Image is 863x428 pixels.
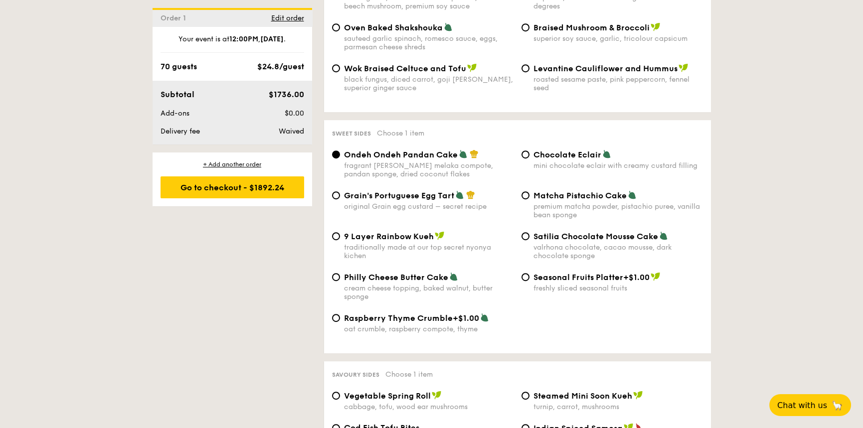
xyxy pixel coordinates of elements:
span: Wok Braised Celtuce and Tofu [344,64,466,73]
div: Go to checkout - $1892.24 [161,176,304,198]
div: fragrant [PERSON_NAME] melaka compote, pandan sponge, dried coconut flakes [344,161,514,178]
input: Matcha Pistachio Cakepremium matcha powder, pistachio puree, vanilla bean sponge [521,191,529,199]
input: Vegetable Spring Rollcabbage, tofu, wood ear mushrooms [332,392,340,400]
div: mini chocolate eclair with creamy custard filling [533,161,703,170]
div: $24.8/guest [257,61,304,73]
img: icon-vegan.f8ff3823.svg [432,391,442,400]
input: Satilia Chocolate Mousse Cakevalrhona chocolate, cacao mousse, dark chocolate sponge [521,232,529,240]
input: Wok Braised Celtuce and Tofublack fungus, diced carrot, goji [PERSON_NAME], superior ginger sauce [332,64,340,72]
img: icon-vegan.f8ff3823.svg [651,272,661,281]
span: Philly Cheese Butter Cake [344,273,448,282]
span: Choose 1 item [385,370,433,379]
img: icon-vegetarian.fe4039eb.svg [659,231,668,240]
div: 70 guests [161,61,197,73]
input: Ondeh Ondeh Pandan Cakefragrant [PERSON_NAME] melaka compote, pandan sponge, dried coconut flakes [332,150,340,158]
input: Levantine Cauliflower and Hummusroasted sesame paste, pink peppercorn, fennel seed [521,64,529,72]
span: Choose 1 item [377,129,424,138]
strong: [DATE] [260,35,284,43]
div: oat crumble, raspberry compote, thyme [344,325,514,333]
div: roasted sesame paste, pink peppercorn, fennel seed [533,75,703,92]
span: Chat with us [777,401,827,410]
span: Grain's Portuguese Egg Tart [344,191,454,200]
img: icon-chef-hat.a58ddaea.svg [466,190,475,199]
span: $1736.00 [268,90,304,99]
span: Satilia Chocolate Mousse Cake [533,232,658,241]
img: icon-vegetarian.fe4039eb.svg [455,190,464,199]
span: Oven Baked Shakshouka [344,23,443,32]
span: 🦙 [831,400,843,411]
span: Chocolate Eclair [533,150,601,159]
div: traditionally made at our top secret nyonya kichen [344,243,514,260]
input: Seasonal Fruits Platter+$1.00freshly sliced seasonal fruits [521,273,529,281]
div: black fungus, diced carrot, goji [PERSON_NAME], superior ginger sauce [344,75,514,92]
span: Seasonal Fruits Platter [533,273,623,282]
div: cabbage, tofu, wood ear mushrooms [344,403,514,411]
input: 9 Layer Rainbow Kuehtraditionally made at our top secret nyonya kichen [332,232,340,240]
div: superior soy sauce, garlic, tricolour capsicum [533,34,703,43]
img: icon-vegan.f8ff3823.svg [435,231,445,240]
button: Chat with us🦙 [769,394,851,416]
input: Grain's Portuguese Egg Tartoriginal Grain egg custard – secret recipe [332,191,340,199]
input: Braised Mushroom & Broccolisuperior soy sauce, garlic, tricolour capsicum [521,23,529,31]
span: Savoury sides [332,371,379,378]
img: icon-vegan.f8ff3823.svg [679,63,689,72]
span: Vegetable Spring Roll [344,391,431,401]
span: Delivery fee [161,127,200,136]
strong: 12:00PM [229,35,258,43]
div: Your event is at , . [161,34,304,53]
span: +$1.00 [453,313,479,323]
img: icon-vegetarian.fe4039eb.svg [444,22,453,31]
span: Levantine Cauliflower and Hummus [533,64,678,73]
span: +$1.00 [623,273,650,282]
span: Raspberry Thyme Crumble [344,313,453,323]
span: 9 Layer Rainbow Kueh [344,232,434,241]
span: Sweet sides [332,130,371,137]
span: Add-ons [161,109,189,118]
input: Raspberry Thyme Crumble+$1.00oat crumble, raspberry compote, thyme [332,314,340,322]
img: icon-chef-hat.a58ddaea.svg [470,149,479,158]
div: original Grain egg custard – secret recipe [344,202,514,211]
span: Braised Mushroom & Broccoli [533,23,650,32]
img: icon-vegetarian.fe4039eb.svg [602,149,611,158]
span: Order 1 [161,14,190,22]
span: Edit order [271,14,304,22]
div: cream cheese topping, baked walnut, butter sponge [344,284,514,301]
div: turnip, carrot, mushrooms [533,403,703,411]
img: icon-vegan.f8ff3823.svg [651,22,661,31]
img: icon-vegan.f8ff3823.svg [633,391,643,400]
div: freshly sliced seasonal fruits [533,284,703,292]
img: icon-vegetarian.fe4039eb.svg [628,190,637,199]
img: icon-vegetarian.fe4039eb.svg [459,149,468,158]
span: Ondeh Ondeh Pandan Cake [344,150,458,159]
span: Waived [278,127,304,136]
input: Oven Baked Shakshoukasauteed garlic spinach, romesco sauce, eggs, parmesan cheese shreds [332,23,340,31]
div: sauteed garlic spinach, romesco sauce, eggs, parmesan cheese shreds [344,34,514,51]
span: Steamed Mini Soon Kueh [533,391,632,401]
input: Chocolate Eclairmini chocolate eclair with creamy custard filling [521,150,529,158]
span: Subtotal [161,90,194,99]
img: icon-vegan.f8ff3823.svg [467,63,477,72]
input: Philly Cheese Butter Cakecream cheese topping, baked walnut, butter sponge [332,273,340,281]
span: Matcha Pistachio Cake [533,191,627,200]
img: icon-vegetarian.fe4039eb.svg [449,272,458,281]
span: $0.00 [284,109,304,118]
div: + Add another order [161,160,304,168]
img: icon-vegetarian.fe4039eb.svg [480,313,489,322]
div: premium matcha powder, pistachio puree, vanilla bean sponge [533,202,703,219]
input: Steamed Mini Soon Kuehturnip, carrot, mushrooms [521,392,529,400]
div: valrhona chocolate, cacao mousse, dark chocolate sponge [533,243,703,260]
